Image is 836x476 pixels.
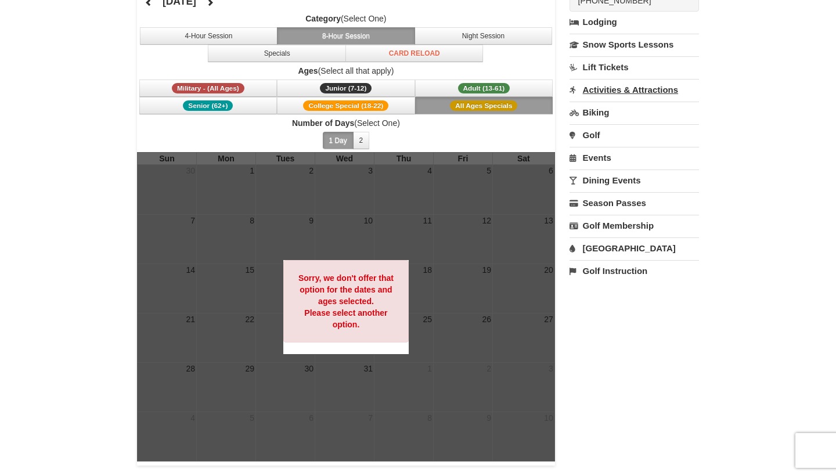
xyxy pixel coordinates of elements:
button: Card Reload [345,45,484,62]
span: Military - (All Ages) [172,83,244,93]
button: 4-Hour Session [140,27,278,45]
button: Junior (7-12) [277,80,415,97]
a: Golf Membership [570,215,699,236]
a: Golf [570,124,699,146]
a: Activities & Attractions [570,79,699,100]
button: All Ages Specials [415,97,553,114]
a: Golf Instruction [570,260,699,282]
button: Military - (All Ages) [139,80,278,97]
button: Adult (13-61) [415,80,553,97]
span: College Special (18-22) [303,100,388,111]
a: [GEOGRAPHIC_DATA] [570,237,699,259]
span: Adult (13-61) [458,83,510,93]
a: Snow Sports Lessons [570,34,699,55]
button: 1 Day [323,132,354,149]
label: (Select all that apply) [137,65,555,77]
a: Dining Events [570,170,699,191]
button: 8-Hour Session [277,27,415,45]
button: Specials [208,45,346,62]
strong: Ages [298,66,318,75]
button: Senior (62+) [139,97,278,114]
a: Biking [570,102,699,123]
a: Lodging [570,12,699,33]
button: 2 [353,132,370,149]
strong: Number of Days [292,118,354,128]
span: All Ages Specials [450,100,517,111]
button: Night Session [415,27,553,45]
button: College Special (18-22) [277,97,415,114]
span: Senior (62+) [183,100,233,111]
span: Junior (7-12) [320,83,372,93]
a: Season Passes [570,192,699,214]
label: (Select One) [137,117,555,129]
a: Lift Tickets [570,56,699,78]
label: (Select One) [137,13,555,24]
strong: Category [305,14,341,23]
strong: Sorry, we don't offer that option for the dates and ages selected. Please select another option. [298,273,394,329]
a: Events [570,147,699,168]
